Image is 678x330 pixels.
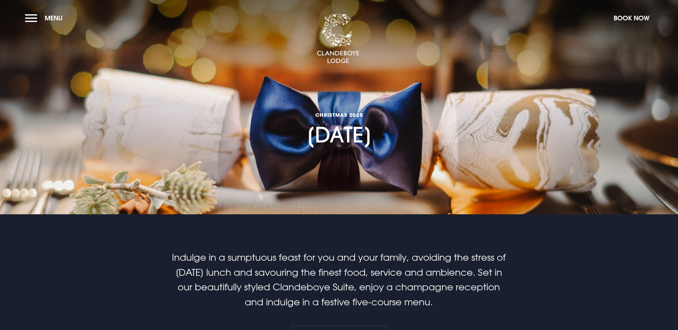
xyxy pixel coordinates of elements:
button: Menu [25,10,66,26]
button: Book Now [610,10,653,26]
img: Clandeboye Lodge [317,14,360,64]
span: Menu [45,14,63,22]
h1: [DATE] [306,70,372,147]
p: Indulge in a sumptuous feast for you and your family, avoiding the stress of [DATE] lunch and sav... [169,250,509,309]
span: CHRISTMAS 2025 [306,111,372,118]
